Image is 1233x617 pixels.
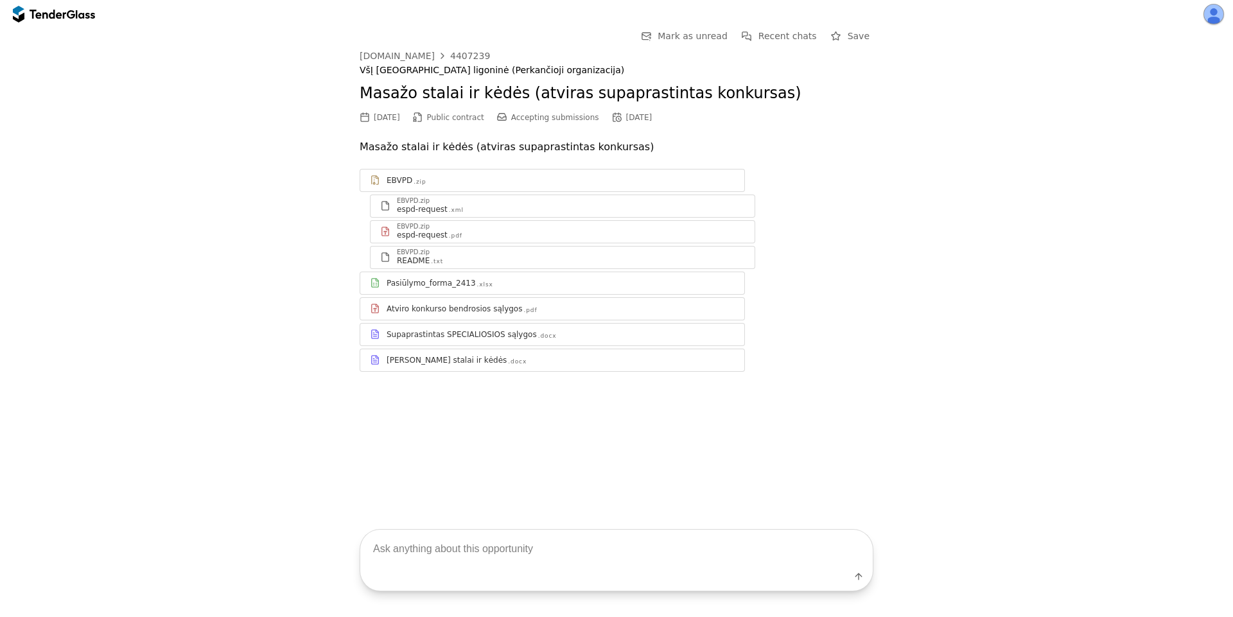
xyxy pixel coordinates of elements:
[658,31,728,41] span: Mark as unread
[360,65,873,76] div: VšĮ [GEOGRAPHIC_DATA] ligoninė (Perkančioji organizacija)
[360,138,873,156] p: Masažo stalai ir kėdės (atviras supaprastintas konkursas)
[370,246,755,269] a: EBVPD.zipREADME.txt
[360,83,873,105] h2: Masažo stalai ir kėdės (atviras supaprastintas konkursas)
[637,28,731,44] button: Mark as unread
[397,223,430,230] div: EBVPD.zip
[508,358,527,366] div: .docx
[360,51,490,61] a: [DOMAIN_NAME]4407239
[848,31,870,41] span: Save
[387,329,537,340] div: Supaprastintas SPECIALIOSIOS sąlygos
[449,206,464,214] div: .xml
[360,349,745,372] a: [PERSON_NAME] stalai ir kėdės.docx
[374,113,400,122] div: [DATE]
[449,232,462,240] div: .pdf
[370,220,755,243] a: EBVPD.zipespd-request.pdf
[431,257,443,266] div: .txt
[387,355,507,365] div: [PERSON_NAME] stalai ir kėdės
[387,278,476,288] div: Pasiūlymo_forma_2413
[626,113,652,122] div: [DATE]
[758,31,817,41] span: Recent chats
[360,51,435,60] div: [DOMAIN_NAME]
[397,230,448,240] div: espd-request
[397,198,430,204] div: EBVPD.zip
[523,306,537,315] div: .pdf
[397,256,430,266] div: README
[387,175,412,186] div: EBVPD
[450,51,490,60] div: 4407239
[397,204,448,214] div: espd-request
[427,113,484,122] span: Public contract
[827,28,873,44] button: Save
[370,195,755,218] a: EBVPD.zipespd-request.xml
[477,281,493,289] div: .xlsx
[538,332,557,340] div: .docx
[414,178,426,186] div: .zip
[360,297,745,320] a: Atviro konkurso bendrosios sąlygos.pdf
[397,249,430,256] div: EBVPD.zip
[738,28,821,44] button: Recent chats
[387,304,522,314] div: Atviro konkurso bendrosios sąlygos
[360,323,745,346] a: Supaprastintas SPECIALIOSIOS sąlygos.docx
[360,169,745,192] a: EBVPD.zip
[511,113,599,122] span: Accepting submissions
[360,272,745,295] a: Pasiūlymo_forma_2413.xlsx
